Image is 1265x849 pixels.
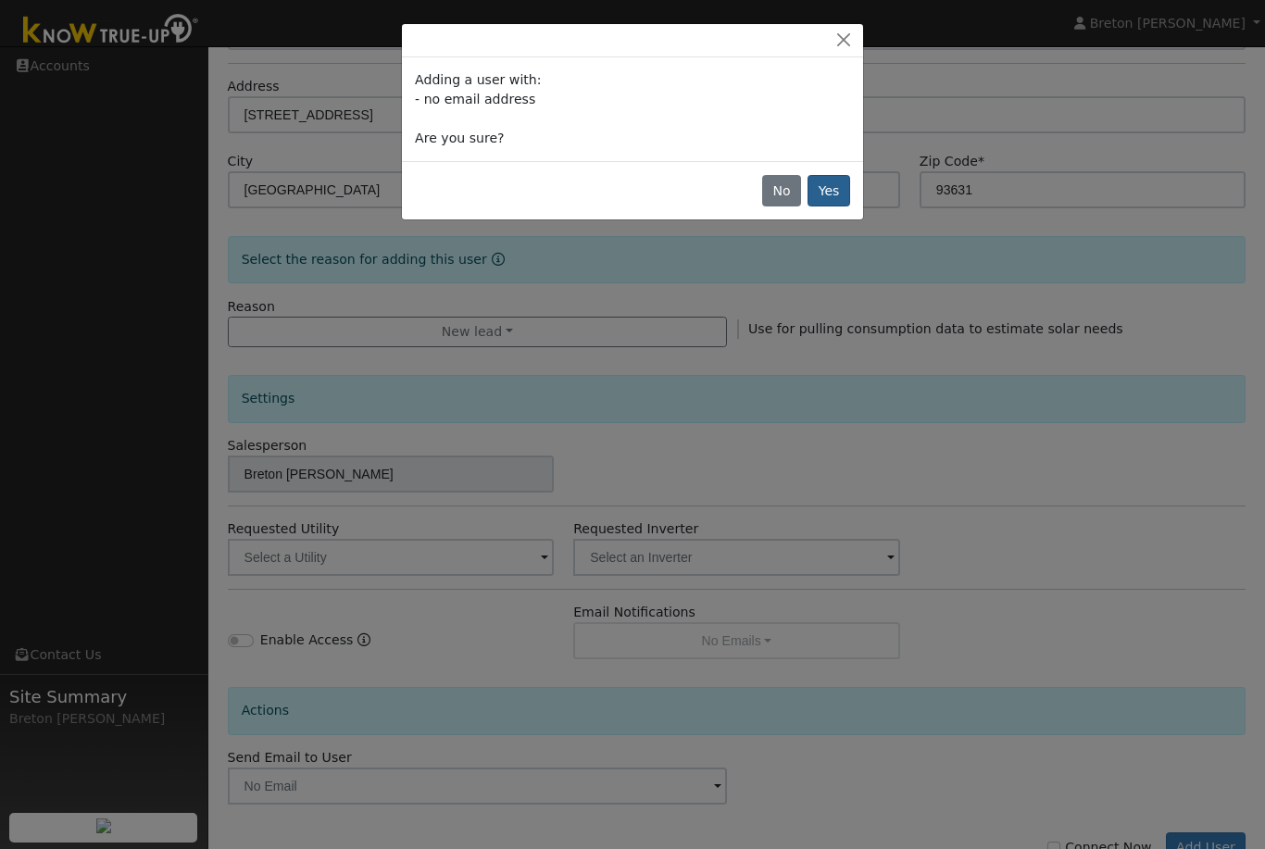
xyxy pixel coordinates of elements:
button: Close [831,31,857,50]
span: - no email address [415,92,535,106]
button: No [762,175,801,206]
button: Yes [808,175,850,206]
span: Adding a user with: [415,72,541,87]
span: Are you sure? [415,131,504,145]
